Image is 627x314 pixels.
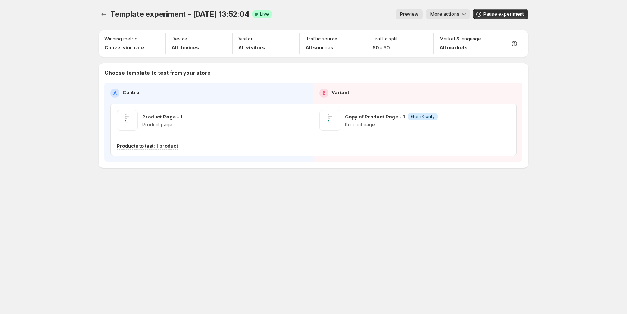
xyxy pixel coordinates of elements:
button: More actions [426,9,470,19]
span: Live [260,11,269,17]
span: Preview [400,11,418,17]
p: Product page [345,122,438,128]
p: Device [172,36,187,42]
p: Product Page - 1 [142,113,183,120]
p: Conversion rate [104,44,144,51]
p: Winning metric [104,36,137,42]
h2: B [322,90,325,96]
p: All devices [172,44,199,51]
img: Product Page - 1 [117,110,138,131]
p: Traffic split [372,36,398,42]
span: Template experiment - [DATE] 13:52:04 [110,10,249,19]
img: Copy of Product Page - 1 [319,110,340,131]
p: All visitors [238,44,265,51]
p: All sources [306,44,337,51]
p: Product page [142,122,183,128]
span: GemX only [411,114,435,120]
p: Variant [331,89,349,96]
p: All markets [440,44,481,51]
p: Products to test: 1 product [117,143,178,149]
button: Experiments [99,9,109,19]
h2: A [113,90,117,96]
p: 50 - 50 [372,44,398,51]
button: Pause experiment [473,9,528,19]
p: Traffic source [306,36,337,42]
span: More actions [430,11,459,17]
p: Visitor [238,36,253,42]
span: Pause experiment [483,11,524,17]
button: Preview [396,9,423,19]
p: Copy of Product Page - 1 [345,113,405,120]
p: Market & language [440,36,481,42]
p: Control [122,89,141,96]
p: Choose template to test from your store [104,69,522,77]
